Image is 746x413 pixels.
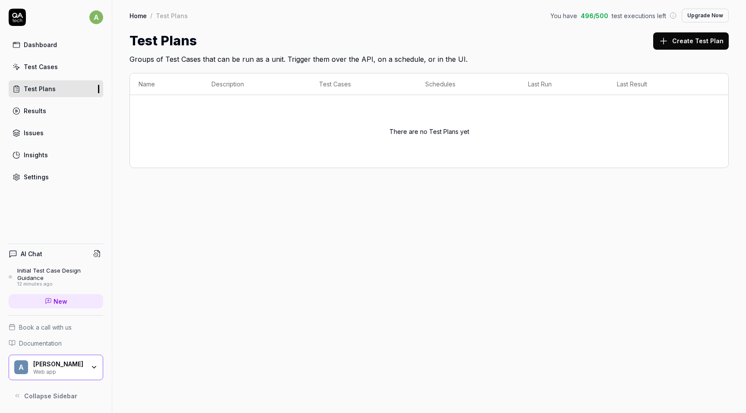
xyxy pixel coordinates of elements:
th: Test Cases [310,73,417,95]
span: test executions left [612,11,666,20]
div: There are no Test Plans yet [139,100,720,162]
button: A[PERSON_NAME]Web app [9,355,103,381]
span: a [89,10,103,24]
span: A [14,360,28,374]
a: Settings [9,168,103,185]
div: Test Cases [24,62,58,71]
div: Ana Ferens [33,360,85,368]
th: Last Result [608,73,711,95]
a: Test Plans [9,80,103,97]
a: Book a call with us [9,323,103,332]
div: Initial Test Case Design Guidance [17,267,103,281]
div: Test Plans [24,84,56,93]
button: Collapse Sidebar [9,387,103,404]
h1: Test Plans [130,31,197,51]
div: / [150,11,152,20]
a: Initial Test Case Design Guidance12 minutes ago [9,267,103,287]
a: Results [9,102,103,119]
button: Create Test Plan [653,32,729,50]
span: New [54,297,67,306]
div: Insights [24,150,48,159]
span: You have [550,11,577,20]
a: Home [130,11,147,20]
span: Collapse Sidebar [24,391,77,400]
button: a [89,9,103,26]
a: Issues [9,124,103,141]
a: Dashboard [9,36,103,53]
span: Documentation [19,339,62,348]
a: Documentation [9,339,103,348]
h4: AI Chat [21,249,42,258]
div: Issues [24,128,44,137]
div: Dashboard [24,40,57,49]
th: Name [130,73,203,95]
span: Book a call with us [19,323,72,332]
div: Test Plans [156,11,188,20]
button: Upgrade Now [682,9,729,22]
a: Test Cases [9,58,103,75]
a: New [9,294,103,308]
div: Web app [33,368,85,375]
th: Last Run [519,73,608,95]
div: Settings [24,172,49,181]
h2: Groups of Test Cases that can be run as a unit. Trigger them over the API, on a schedule, or in t... [130,51,729,64]
div: 12 minutes ago [17,281,103,287]
th: Description [203,73,310,95]
a: Insights [9,146,103,163]
th: Schedules [417,73,519,95]
div: Results [24,106,46,115]
span: 496 / 500 [581,11,608,20]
